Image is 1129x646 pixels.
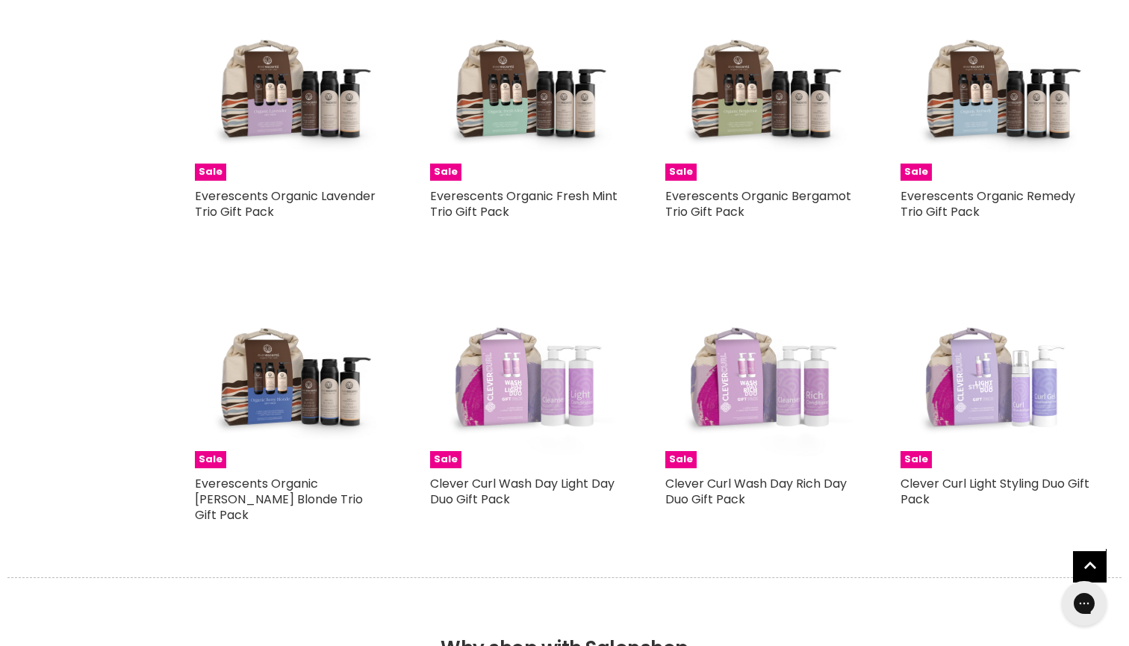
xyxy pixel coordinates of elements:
[665,187,851,220] a: Everescents Organic Bergamot Trio Gift Pack
[430,164,461,181] span: Sale
[1073,549,1107,583] a: Back to top
[665,164,697,181] span: Sale
[665,475,847,508] a: Clever Curl Wash Day Rich Day Duo Gift Pack
[195,187,376,220] a: Everescents Organic Lavender Trio Gift Pack
[901,164,932,181] span: Sale
[901,475,1089,508] a: Clever Curl Light Styling Duo Gift Pack
[901,278,1091,468] img: Clever Curl Light Styling Duo Gift Pack
[195,451,226,468] span: Sale
[430,475,615,508] a: Clever Curl Wash Day Light Day Duo Gift Pack
[195,278,385,468] img: Everescents Organic Berry Blonde Trio Gift Pack
[665,451,697,468] span: Sale
[195,278,385,468] a: Everescents Organic Berry Blonde Trio Gift PackSale
[901,451,932,468] span: Sale
[195,475,363,524] a: Everescents Organic [PERSON_NAME] Blonde Trio Gift Pack
[901,187,1075,220] a: Everescents Organic Remedy Trio Gift Pack
[901,278,1091,468] a: Clever Curl Light Styling Duo Gift PackSale
[1073,549,1107,588] span: Back to top
[430,187,618,220] a: Everescents Organic Fresh Mint Trio Gift Pack
[665,278,856,468] img: Clever Curl Wash Day Rich Day Duo Gift Pack
[430,278,621,468] img: Clever Curl Wash Day Light Day Duo Gift Pack
[430,278,621,468] a: Clever Curl Wash Day Light Day Duo Gift PackSale
[1054,576,1114,631] iframe: Gorgias live chat messenger
[195,164,226,181] span: Sale
[430,451,461,468] span: Sale
[665,278,856,468] a: Clever Curl Wash Day Rich Day Duo Gift PackSale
